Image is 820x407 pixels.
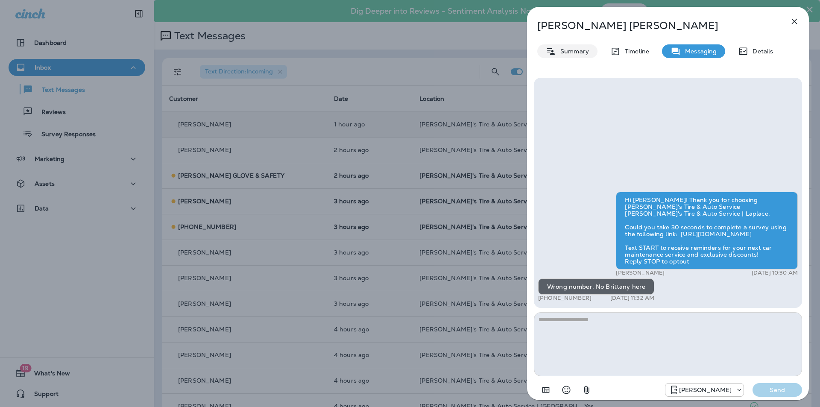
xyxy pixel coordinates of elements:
[616,192,798,269] div: Hi [PERSON_NAME]! Thank you for choosing [PERSON_NAME]'s Tire & Auto Service [PERSON_NAME]'s Tire...
[538,278,654,295] div: Wrong number. No Brittany here
[679,387,732,393] p: [PERSON_NAME]
[538,295,592,302] p: [PHONE_NUMBER]
[616,269,665,276] p: [PERSON_NAME]
[621,48,649,55] p: Timeline
[556,48,589,55] p: Summary
[537,20,770,32] p: [PERSON_NAME] [PERSON_NAME]
[537,381,554,398] button: Add in a premade template
[681,48,717,55] p: Messaging
[558,381,575,398] button: Select an emoji
[610,295,654,302] p: [DATE] 11:32 AM
[752,269,798,276] p: [DATE] 10:30 AM
[665,385,744,395] div: +1 (985) 509-9630
[748,48,773,55] p: Details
